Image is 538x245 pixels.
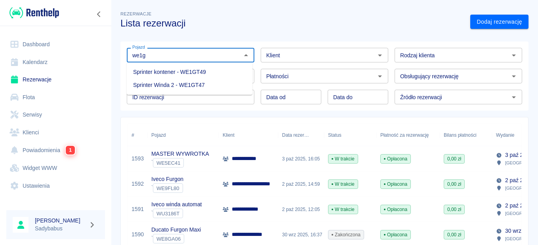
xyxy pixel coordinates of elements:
span: 0,00 zł [444,181,464,188]
a: 1590 [132,230,144,239]
span: Opłacona [381,155,410,162]
p: Ducato Furgon Maxi [151,226,201,234]
a: Serwisy [6,106,105,124]
span: W trakcie [328,155,358,162]
span: 0,00 zł [444,206,464,213]
button: Sort [514,130,525,141]
span: WE8GA06 [153,236,184,242]
div: Płatność za rezerwację [376,124,440,146]
div: Data rezerwacji [282,124,309,146]
input: DD.MM.YYYY [261,90,321,104]
h6: [PERSON_NAME] [35,217,86,224]
a: Renthelp logo [6,6,59,19]
div: Pojazd [147,124,219,146]
span: Rezerwacje [120,11,151,16]
div: Wydanie [496,124,514,146]
button: Otwórz [374,71,385,82]
button: Zamknij [240,50,252,61]
a: 1592 [132,180,144,188]
p: Iveco winda automat [151,200,202,209]
span: 1 [65,145,75,155]
div: Klient [223,124,235,146]
a: 1593 [132,155,144,163]
span: WE5EC41 [153,160,183,166]
div: Klient [219,124,278,146]
div: Bilans płatności [444,124,477,146]
a: Widget WWW [6,159,105,177]
button: Otwórz [508,92,519,103]
a: 1591 [132,205,144,213]
button: Sort [309,130,320,141]
button: Otwórz [508,71,519,82]
span: Opłacona [381,206,410,213]
img: Renthelp logo [10,6,59,19]
div: 2 paź 2025, 14:59 [278,171,324,197]
div: 2 paź 2025, 12:05 [278,197,324,222]
li: Sprinter Winda 2 - WE1GT47 [127,79,252,92]
div: Bilans płatności [440,124,492,146]
div: # [132,124,134,146]
p: MASTER WYWROTKA [151,150,209,158]
div: ` [151,234,201,243]
span: Opłacona [381,181,410,188]
span: 0,00 zł [444,231,464,238]
div: ` [151,183,183,193]
h3: Lista rezerwacji [120,18,464,29]
span: 0,00 zł [444,155,464,162]
span: WE9FL80 [153,185,183,191]
a: Rezerwacje [6,71,105,89]
a: Klienci [6,124,105,141]
button: Zwiń nawigację [93,9,105,19]
input: DD.MM.YYYY [328,90,388,104]
span: WU3186T [153,211,183,217]
div: ` [151,209,202,218]
span: Zakończona [328,231,364,238]
span: W trakcie [328,206,358,213]
a: Ustawienia [6,177,105,195]
a: Dodaj rezerwację [470,15,528,29]
p: Sadybabus [35,224,86,233]
a: Flota [6,89,105,106]
span: Opłacona [381,231,410,238]
button: Otwórz [374,50,385,61]
div: ` [151,158,209,168]
div: Status [328,124,341,146]
a: Dashboard [6,36,105,53]
div: Status [324,124,376,146]
div: Płatność za rezerwację [380,124,429,146]
div: Data rezerwacji [278,124,324,146]
p: Iveco Furgon [151,175,183,183]
label: Pojazd [132,44,145,50]
a: Powiadomienia1 [6,141,105,159]
a: Kalendarz [6,53,105,71]
div: 3 paź 2025, 16:05 [278,146,324,171]
button: Otwórz [508,50,519,61]
div: Pojazd [151,124,166,146]
span: W trakcie [328,181,358,188]
div: # [128,124,147,146]
li: Sprinter kontener - WE1GT49 [127,66,252,79]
